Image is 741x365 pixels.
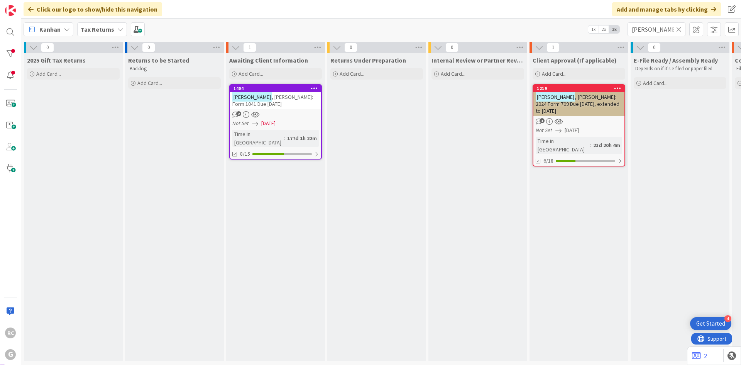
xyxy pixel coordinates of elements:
[537,86,624,91] div: 1219
[540,118,545,123] span: 1
[5,328,16,338] div: RC
[261,119,276,127] span: [DATE]
[590,141,591,149] span: :
[648,43,661,52] span: 0
[692,351,707,360] a: 2
[536,92,575,101] mark: [PERSON_NAME]
[431,56,524,64] span: Internal Review or Partner Review
[690,317,731,330] div: Open Get Started checklist, remaining modules: 4
[536,93,619,114] span: , [PERSON_NAME]: 2024 Form 709 Due [DATE], extended to [DATE]
[239,70,263,77] span: Add Card...
[635,66,725,72] p: Depends on if it's e-filed or paper filed
[634,56,718,64] span: E-File Ready / Assembly Ready
[696,320,725,328] div: Get Started
[340,70,364,77] span: Add Card...
[5,349,16,360] div: G
[24,2,162,16] div: Click our logo to show/hide this navigation
[565,126,579,134] span: [DATE]
[230,85,321,109] div: 1404[PERSON_NAME], [PERSON_NAME]: Form 1041 Due [DATE]
[445,43,458,52] span: 0
[243,43,256,52] span: 1
[240,150,250,158] span: 8/15
[533,84,625,166] a: 1219[PERSON_NAME], [PERSON_NAME]: 2024 Form 709 Due [DATE], extended to [DATE]Not Set[DATE]Time i...
[628,22,685,36] input: Quick Filter...
[5,5,16,16] img: Visit kanbanzone.com
[41,43,54,52] span: 0
[536,127,552,134] i: Not Set
[229,84,322,160] a: 1404[PERSON_NAME], [PERSON_NAME]: Form 1041 Due [DATE]Not Set[DATE]Time in [GEOGRAPHIC_DATA]:177d...
[230,85,321,92] div: 1404
[441,70,465,77] span: Add Card...
[599,25,609,33] span: 2x
[284,134,285,143] span: :
[591,141,622,149] div: 23d 20h 4m
[27,56,86,64] span: 2025 Gift Tax Returns
[533,85,624,116] div: 1219[PERSON_NAME], [PERSON_NAME]: 2024 Form 709 Due [DATE], extended to [DATE]
[229,56,308,64] span: Awaiting Client Information
[16,1,35,10] span: Support
[137,80,162,87] span: Add Card...
[330,56,406,64] span: Returns Under Preparation
[232,120,249,127] i: Not Set
[232,92,272,101] mark: [PERSON_NAME]
[542,70,567,77] span: Add Card...
[609,25,619,33] span: 3x
[232,130,284,147] div: Time in [GEOGRAPHIC_DATA]
[233,86,321,91] div: 1404
[236,111,241,116] span: 2
[130,66,219,72] p: Backlog
[81,25,114,33] b: Tax Returns
[39,25,61,34] span: Kanban
[232,93,313,107] span: , [PERSON_NAME]: Form 1041 Due [DATE]
[36,70,61,77] span: Add Card...
[546,43,560,52] span: 1
[543,157,553,165] span: 6/18
[536,137,590,154] div: Time in [GEOGRAPHIC_DATA]
[724,315,731,322] div: 4
[285,134,319,143] div: 177d 1h 22m
[533,56,617,64] span: Client Approval (If applicable)
[142,43,155,52] span: 0
[643,80,668,87] span: Add Card...
[612,2,721,16] div: Add and manage tabs by clicking
[533,85,624,92] div: 1219
[344,43,357,52] span: 0
[588,25,599,33] span: 1x
[128,56,189,64] span: Returns to be Started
